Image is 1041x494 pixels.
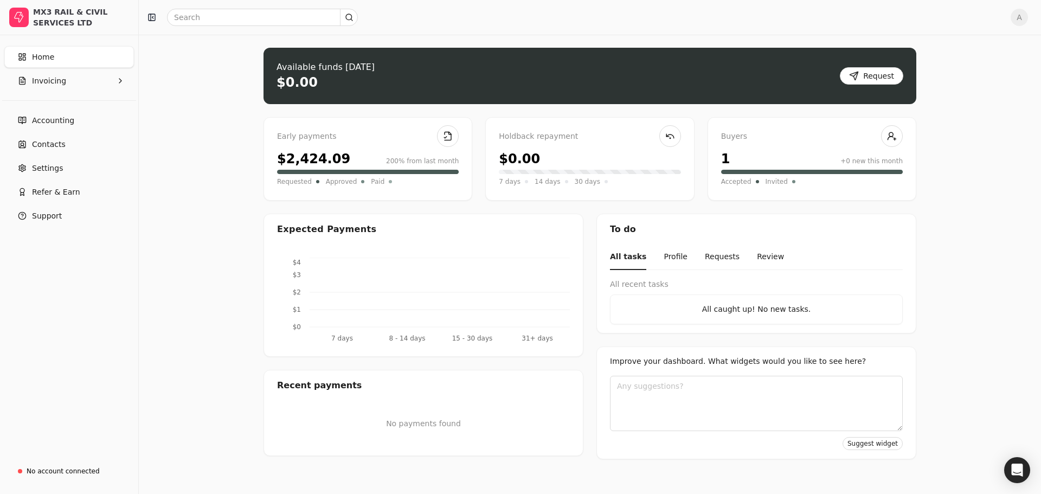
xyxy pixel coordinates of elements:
button: A [1011,9,1028,26]
tspan: $2 [293,288,301,296]
tspan: $4 [293,259,301,266]
tspan: 15 - 30 days [452,335,493,342]
div: Available funds [DATE] [277,61,375,74]
button: All tasks [610,245,646,270]
div: All recent tasks [610,279,903,290]
button: Profile [664,245,687,270]
a: No account connected [4,461,134,481]
div: MX3 RAIL & CIVIL SERVICES LTD [33,7,129,28]
div: Buyers [721,131,903,143]
div: Improve your dashboard. What widgets would you like to see here? [610,356,903,367]
span: Invoicing [32,75,66,87]
p: No payments found [277,418,570,429]
div: $0.00 [277,74,318,91]
div: No account connected [27,466,100,476]
a: Accounting [4,110,134,131]
div: 200% from last month [386,156,459,166]
tspan: $3 [293,271,301,279]
div: Open Intercom Messenger [1004,457,1030,483]
div: To do [597,214,916,245]
tspan: 7 days [331,335,353,342]
div: +0 new this month [840,156,903,166]
button: Review [757,245,784,270]
button: Support [4,205,134,227]
div: Recent payments [264,370,583,401]
button: Requests [705,245,740,270]
button: Invoicing [4,70,134,92]
div: 1 [721,149,730,169]
div: Holdback repayment [499,131,680,143]
span: Support [32,210,62,222]
button: Request [840,67,903,85]
span: Accounting [32,115,74,126]
span: Settings [32,163,63,174]
tspan: 31+ days [522,335,552,342]
span: Approved [326,176,357,187]
div: All caught up! No new tasks. [619,304,894,315]
span: Contacts [32,139,66,150]
input: Search [167,9,358,26]
span: Requested [277,176,312,187]
a: Home [4,46,134,68]
span: Home [32,52,54,63]
a: Settings [4,157,134,179]
tspan: 8 - 14 days [389,335,425,342]
span: 7 days [499,176,520,187]
span: Paid [371,176,384,187]
div: $2,424.09 [277,149,350,169]
div: Early payments [277,131,459,143]
span: 30 days [575,176,600,187]
span: Invited [766,176,788,187]
span: Accepted [721,176,751,187]
a: Contacts [4,133,134,155]
tspan: $1 [293,306,301,313]
button: Refer & Earn [4,181,134,203]
span: 14 days [535,176,560,187]
div: Expected Payments [277,223,376,236]
span: Refer & Earn [32,187,80,198]
button: Suggest widget [843,437,903,450]
div: $0.00 [499,149,540,169]
tspan: $0 [293,323,301,331]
